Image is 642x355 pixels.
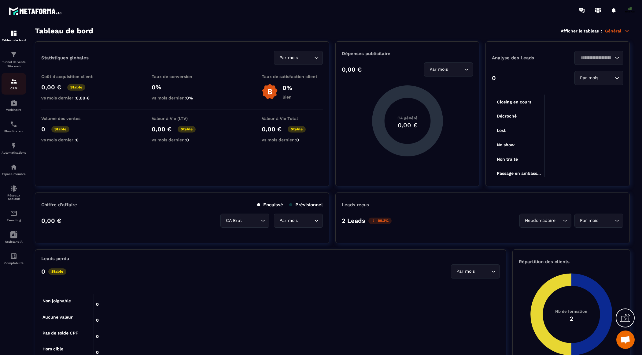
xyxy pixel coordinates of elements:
[220,214,269,228] div: Search for option
[262,74,323,79] p: Taux de satisfaction client
[476,268,490,275] input: Search for option
[262,116,323,121] p: Valeur à Vie Total
[449,66,463,73] input: Search for option
[278,217,299,224] span: Par mois
[10,30,17,37] img: formation
[152,84,213,91] p: 0%
[574,71,623,85] div: Search for option
[10,78,17,85] img: formation
[274,214,323,228] div: Search for option
[41,256,69,261] p: Leads perdu
[289,202,323,207] p: Prévisionnel
[2,248,26,269] a: accountantaccountantComptabilité
[600,75,613,81] input: Search for option
[523,217,557,224] span: Hebdomadaire
[41,55,89,61] p: Statistiques globales
[557,217,561,224] input: Search for option
[262,125,282,133] p: 0,00 €
[424,62,473,77] div: Search for option
[2,137,26,159] a: automationsautomationsAutomatisations
[497,128,506,133] tspan: Lost
[282,84,292,92] p: 0%
[578,217,600,224] span: Par mois
[41,74,102,79] p: Coût d'acquisition client
[152,125,172,133] p: 0,00 €
[76,137,79,142] span: 0
[2,95,26,116] a: automationsautomationsWebinaire
[35,27,93,35] h3: Tableau de bord
[257,202,283,207] p: Encaissé
[497,157,518,162] tspan: Non traité
[41,202,77,207] p: Chiffre d’affaire
[368,218,392,224] p: -99.3%
[41,84,61,91] p: 0,00 €
[42,331,78,335] tspan: Pas de solde CPF
[262,84,278,100] img: b-badge-o.b3b20ee6.svg
[2,39,26,42] p: Tableau de bord
[451,264,500,278] div: Search for option
[274,51,323,65] div: Search for option
[51,126,69,133] p: Stable
[2,60,26,69] p: Tunnel de vente Site web
[76,95,90,100] span: 0,00 €
[561,28,602,33] p: Afficher le tableau :
[600,217,613,224] input: Search for option
[519,214,571,228] div: Search for option
[178,126,196,133] p: Stable
[574,51,623,65] div: Search for option
[2,219,26,222] p: E-mailing
[186,137,189,142] span: 0
[2,180,26,205] a: social-networksocial-networkRéseaux Sociaux
[41,116,102,121] p: Volume des ventes
[10,121,17,128] img: scheduler
[10,99,17,106] img: automations
[10,142,17,149] img: automations
[282,95,292,99] p: Bien
[224,217,243,224] span: CA Brut
[616,331,635,349] div: Ouvrir le chat
[48,268,66,275] p: Stable
[10,185,17,192] img: social-network
[428,66,449,73] span: Par mois
[492,74,496,82] p: 0
[2,151,26,154] p: Automatisations
[296,137,299,142] span: 0
[10,210,17,217] img: email
[2,129,26,133] p: Planificateur
[42,346,63,351] tspan: Hors cible
[152,116,213,121] p: Valeur à Vie (LTV)
[152,95,213,100] p: vs mois dernier :
[10,252,17,260] img: accountant
[2,194,26,200] p: Réseaux Sociaux
[288,126,306,133] p: Stable
[2,87,26,90] p: CRM
[2,240,26,243] p: Assistant IA
[9,6,64,17] img: logo
[152,74,213,79] p: Taux de conversion
[455,268,476,275] span: Par mois
[497,142,515,147] tspan: No show
[497,114,517,118] tspan: Décroché
[41,125,45,133] p: 0
[574,214,623,228] div: Search for option
[299,54,313,61] input: Search for option
[519,259,624,264] p: Répartition des clients
[41,137,102,142] p: vs mois dernier :
[10,51,17,58] img: formation
[42,298,71,304] tspan: Non joignable
[497,171,541,176] tspan: Passage en ambass...
[152,137,213,142] p: vs mois dernier :
[605,28,630,34] p: Général
[2,226,26,248] a: Assistant IA
[497,99,531,105] tspan: Closing en cours
[2,205,26,226] a: emailemailE-mailing
[2,116,26,137] a: schedulerschedulerPlanificateur
[243,217,259,224] input: Search for option
[578,75,600,81] span: Par mois
[10,163,17,171] img: automations
[262,137,323,142] p: vs mois dernier :
[41,217,61,224] p: 0,00 €
[2,108,26,111] p: Webinaire
[67,84,85,91] p: Stable
[2,159,26,180] a: automationsautomationsEspace membre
